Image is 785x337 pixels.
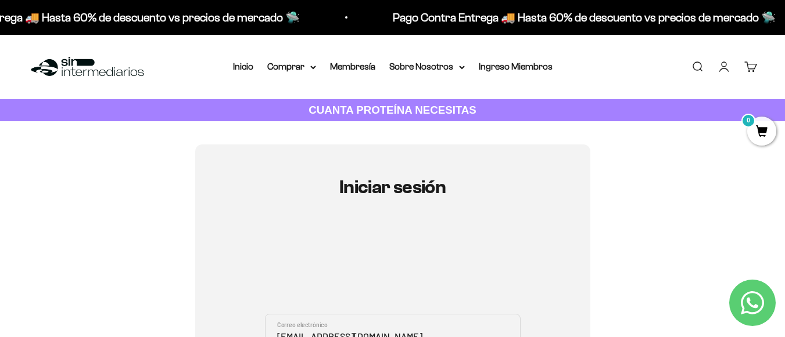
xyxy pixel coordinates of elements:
[479,61,553,71] a: Ingreso Miembros
[747,126,776,139] a: 0
[233,61,253,71] a: Inicio
[389,59,465,74] summary: Sobre Nosotros
[267,59,316,74] summary: Comprar
[265,231,521,300] iframe: Social Login Buttons
[330,61,375,71] a: Membresía
[390,8,773,27] p: Pago Contra Entrega 🚚 Hasta 60% de descuento vs precios de mercado 🛸
[309,104,476,116] strong: CUANTA PROTEÍNA NECESITAS
[741,114,755,128] mark: 0
[265,177,521,197] h1: Iniciar sesión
